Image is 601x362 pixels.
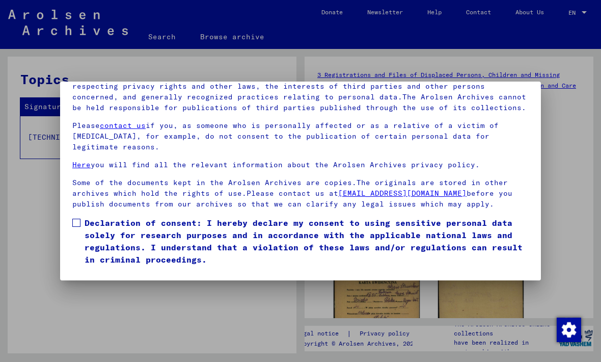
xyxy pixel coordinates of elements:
p: Please if you, as someone who is personally affected or as a relative of a victim of [MEDICAL_DAT... [72,120,529,152]
p: Some of the documents kept in the Arolsen Archives are copies.The originals are stored in other a... [72,177,529,210]
img: Change consent [557,318,581,342]
span: Declaration of consent: I hereby declare my consent to using sensitive personal data solely for r... [85,217,529,266]
p: you will find all the relevant information about the Arolsen Archives privacy policy. [72,160,529,170]
a: Here [72,160,91,169]
div: Change consent [556,317,581,342]
a: contact us [100,121,146,130]
a: [EMAIL_ADDRESS][DOMAIN_NAME] [338,189,467,198]
p: Please note that this portal on victims of Nazi [MEDICAL_DATA] contains sensitive data on identif... [72,60,529,113]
